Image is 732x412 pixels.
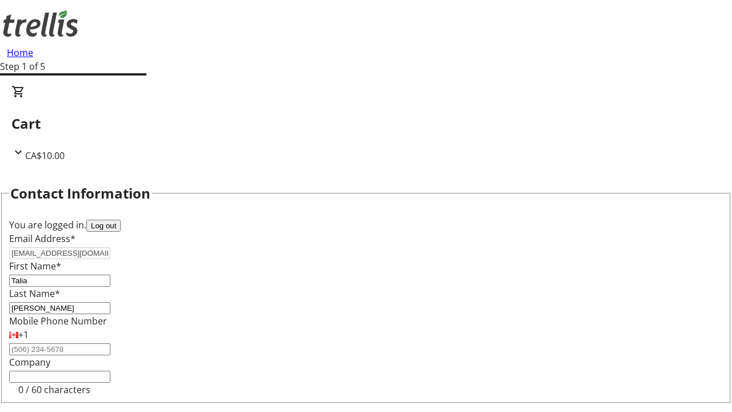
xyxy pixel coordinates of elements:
label: Email Address* [9,232,75,245]
label: Last Name* [9,287,60,300]
input: (506) 234-5678 [9,343,110,355]
h2: Cart [11,113,721,134]
h2: Contact Information [10,183,150,204]
label: First Name* [9,260,61,272]
div: You are logged in. [9,218,723,232]
button: Log out [86,220,121,232]
div: CartCA$10.00 [11,85,721,163]
span: CA$10.00 [25,149,65,162]
tr-character-limit: 0 / 60 characters [18,383,90,396]
label: Company [9,356,50,369]
label: Mobile Phone Number [9,315,107,327]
